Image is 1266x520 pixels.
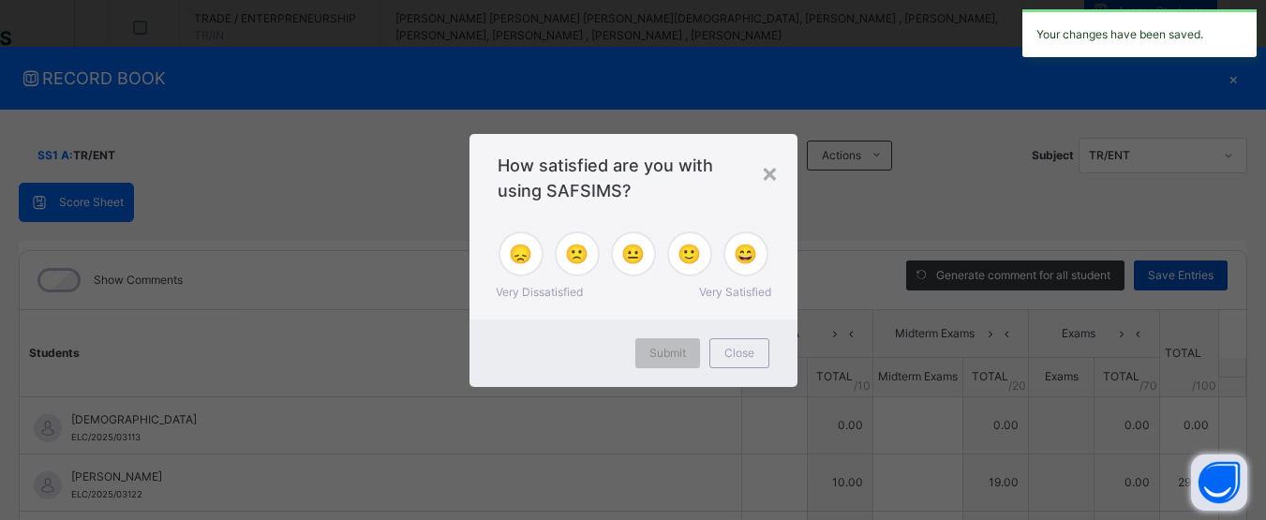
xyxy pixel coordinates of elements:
[1191,454,1247,511] button: Open asap
[649,345,686,362] span: Submit
[678,240,701,268] span: 🙂
[699,284,771,301] span: Very Satisfied
[496,284,583,301] span: Very Dissatisfied
[1022,9,1257,57] div: Your changes have been saved.
[621,240,645,268] span: 😐
[509,240,532,268] span: 😞
[498,153,769,203] span: How satisfied are you with using SAFSIMS?
[761,153,779,192] div: ×
[565,240,588,268] span: 🙁
[734,240,757,268] span: 😄
[724,345,754,362] span: Close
